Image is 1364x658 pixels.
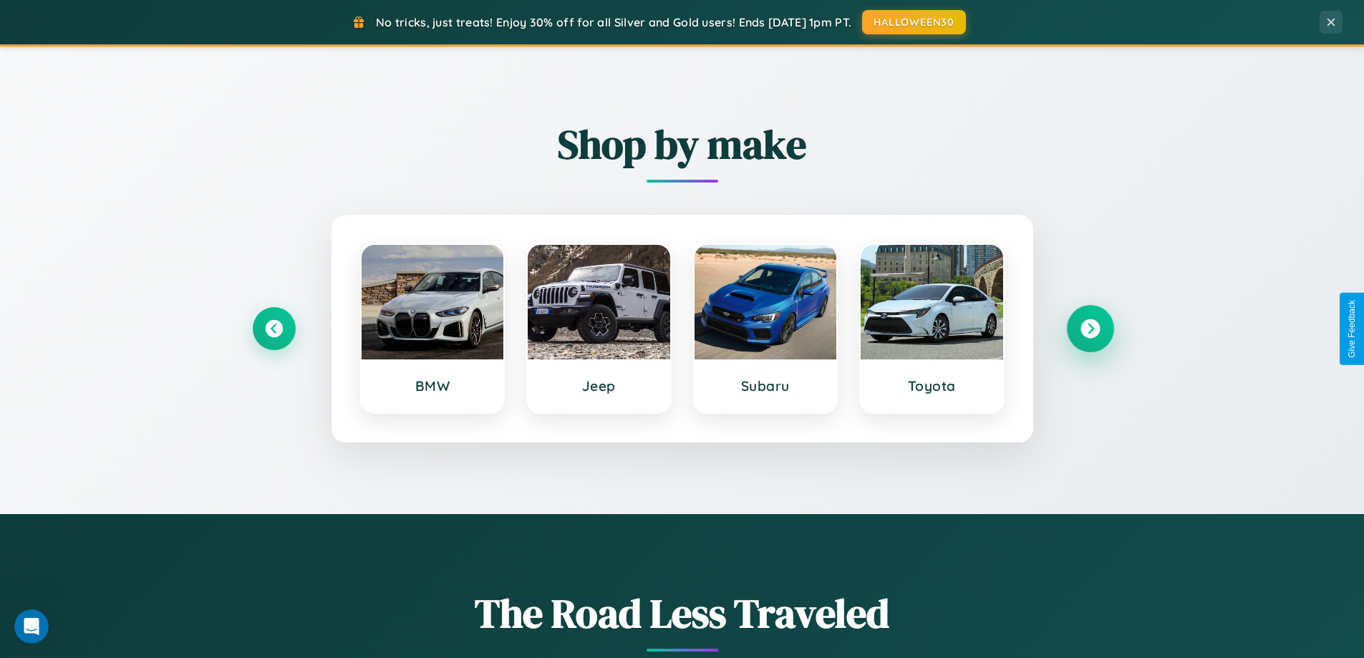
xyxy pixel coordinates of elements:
h3: Toyota [875,377,989,395]
iframe: Intercom live chat [14,609,49,644]
div: Give Feedback [1347,300,1357,358]
h2: Shop by make [253,117,1112,172]
h3: Subaru [709,377,823,395]
span: No tricks, just treats! Enjoy 30% off for all Silver and Gold users! Ends [DATE] 1pm PT. [376,15,851,29]
h1: The Road Less Traveled [253,586,1112,641]
h3: Jeep [542,377,656,395]
button: HALLOWEEN30 [862,10,966,34]
h3: BMW [376,377,490,395]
